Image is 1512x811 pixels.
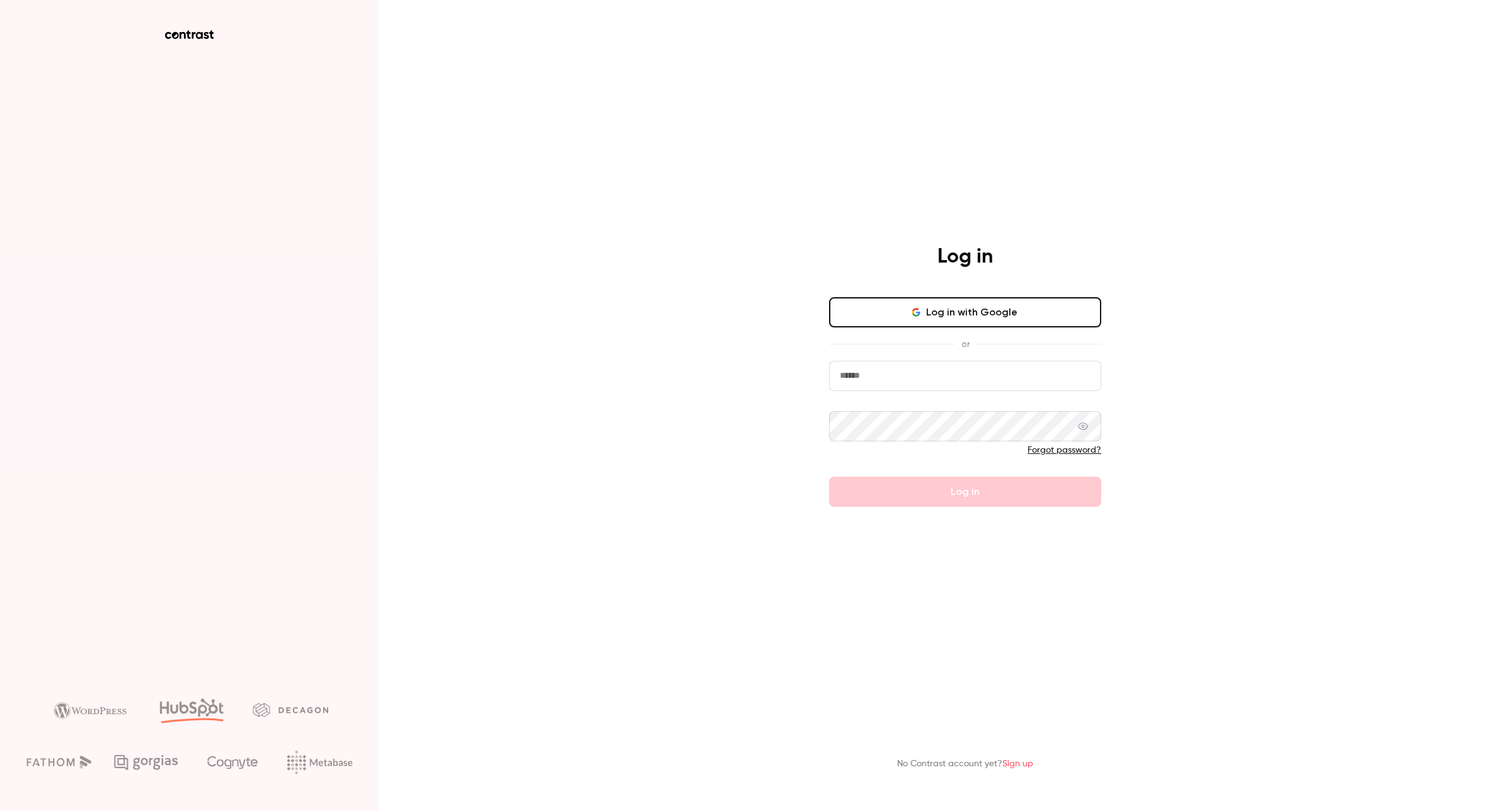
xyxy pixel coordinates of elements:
p: No Contrast account yet? [897,757,1033,771]
h4: Log in [937,244,993,269]
img: decagon [253,703,328,717]
a: Sign up [1002,759,1033,768]
button: Log in with Google [829,297,1101,327]
span: or [955,337,976,351]
a: Forgot password? [1028,446,1101,455]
